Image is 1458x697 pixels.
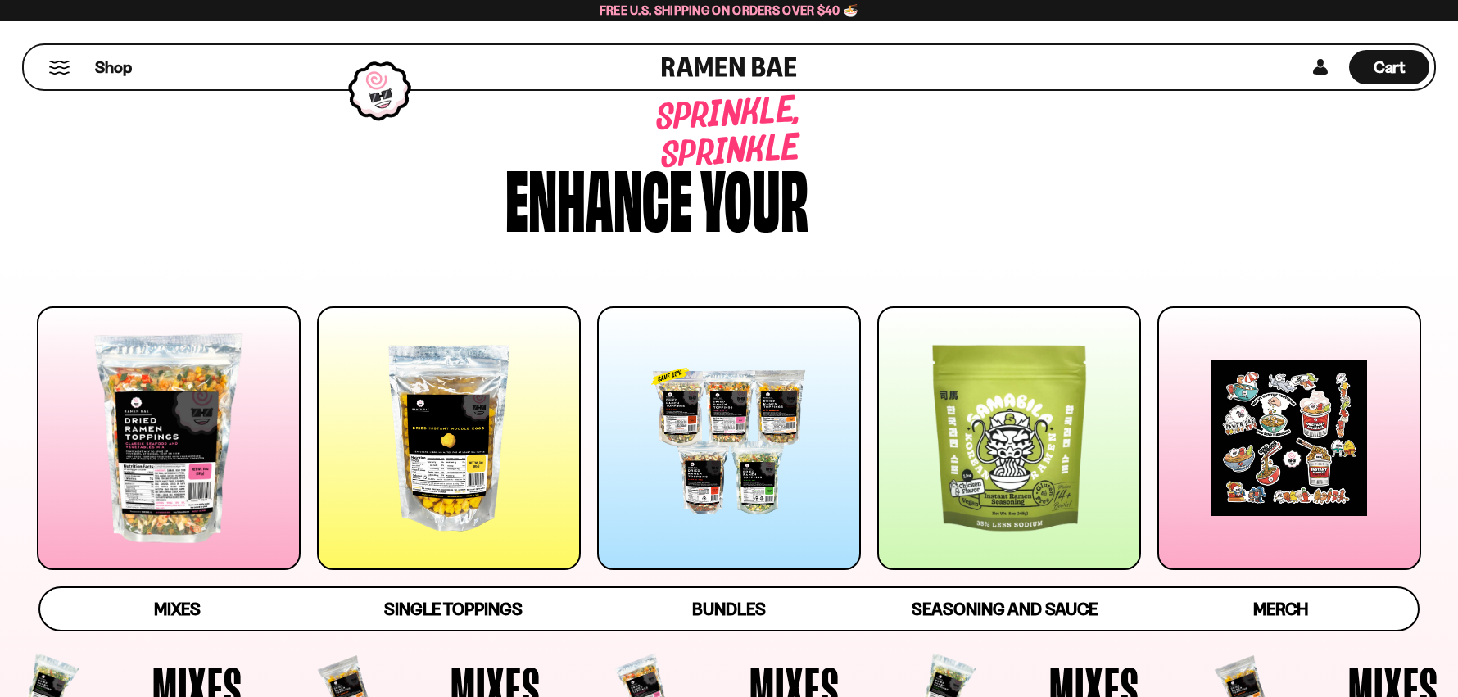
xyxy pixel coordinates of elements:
[505,157,692,235] div: Enhance
[384,599,523,619] span: Single Toppings
[600,2,859,18] span: Free U.S. Shipping on Orders over $40 🍜
[315,588,591,630] a: Single Toppings
[95,50,132,84] a: Shop
[1374,57,1406,77] span: Cart
[1143,588,1419,630] a: Merch
[95,57,132,79] span: Shop
[700,157,808,235] div: your
[867,588,1143,630] a: Seasoning and Sauce
[154,599,201,619] span: Mixes
[1349,45,1429,89] a: Cart
[40,588,316,630] a: Mixes
[48,61,70,75] button: Mobile Menu Trigger
[912,599,1098,619] span: Seasoning and Sauce
[1253,599,1308,619] span: Merch
[692,599,766,619] span: Bundles
[591,588,867,630] a: Bundles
